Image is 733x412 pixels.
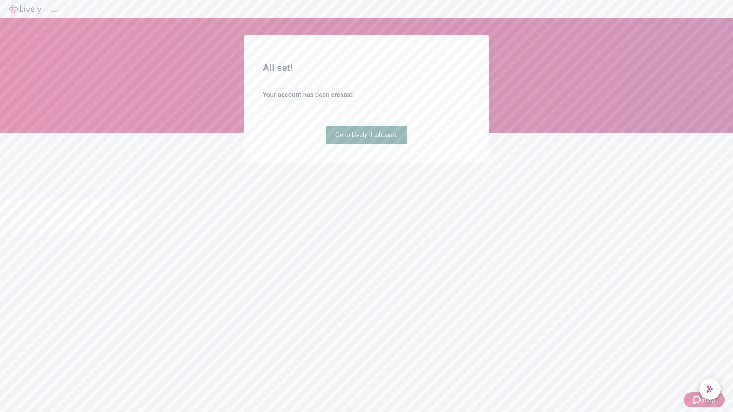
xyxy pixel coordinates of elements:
[699,378,721,400] button: chat
[702,395,715,404] span: Help
[684,392,725,407] button: Zendesk support iconHelp
[9,5,41,14] img: Lively
[706,385,714,393] svg: Lively AI Assistant
[263,90,470,100] h4: Your account has been created.
[263,61,470,75] h2: All set!
[50,10,57,12] button: Log out
[693,395,702,404] svg: Zendesk support icon
[326,126,407,144] a: Go to Lively dashboard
